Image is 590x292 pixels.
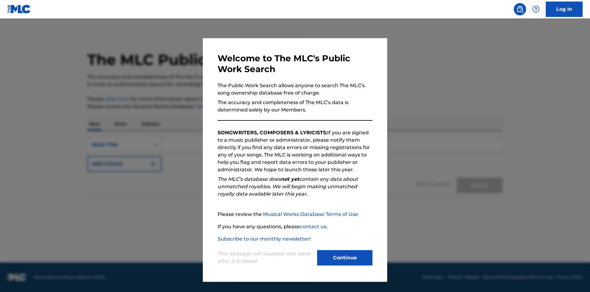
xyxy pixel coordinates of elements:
div: Help [530,3,542,15]
a: contact us [300,224,326,229]
p: This message will reappear one week after it is closed. [218,250,313,265]
p: Please review the [218,211,372,218]
em: The MLC’s database does contain any data about unmatched royalties. We will begin making unmatche... [218,176,358,197]
img: help [532,6,540,13]
img: search [516,6,524,13]
strong: SONGWRITERS, COMPOSERS & LYRICISTS: [218,130,327,136]
a: Public Search [514,3,526,15]
strong: not yet [281,176,299,182]
h3: Welcome to The MLC's Public Work Search [218,53,372,75]
p: If you have any questions, please . [218,223,372,230]
iframe: Chat Widget [559,262,590,292]
p: If you are signed to a music publisher or administrator, please notify them directly if you find ... [218,129,372,173]
p: The accuracy and completeness of The MLC’s data is determined solely by our Members. [218,99,372,114]
a: Subscribe to our monthly newsletter! [218,236,311,242]
button: Continue [317,250,372,266]
p: The Public Work Search allows anyone to search The MLC’s song ownership database free of charge. [218,82,372,97]
a: Musical Works Database Terms of Use [263,211,358,217]
img: MLC Logo [7,5,31,14]
a: Log In [546,2,583,17]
